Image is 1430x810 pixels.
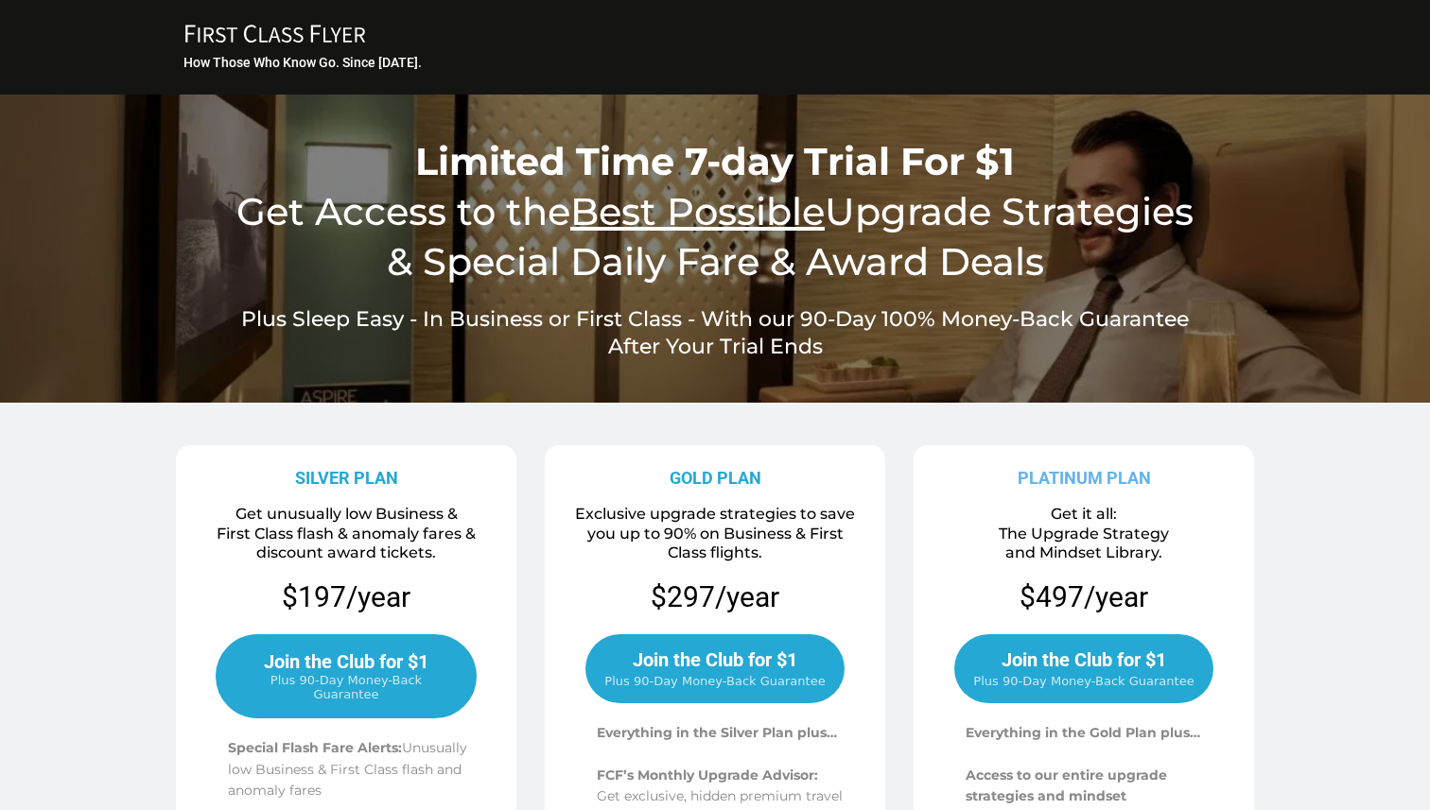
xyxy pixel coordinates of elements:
[228,739,402,756] span: Special Flash Fare Alerts:
[241,306,1189,332] span: Plus Sleep Easy - In Business or First Class - With our 90-Day 100% Money-Back Guarantee
[973,674,1194,688] span: Plus 90-Day Money-Back Guarantee
[236,673,456,701] span: Plus 90-Day Money-Back Guarantee
[295,468,398,488] strong: SILVER PLAN
[1005,543,1162,561] span: and Mindset Library.
[651,578,779,615] p: $297/year
[597,767,818,784] span: FCF’s Monthly Upgrade Advisor:
[608,334,823,359] span: After Your Trial Ends
[585,634,844,703] a: Join the Club for $1 Plus 90-Day Money-Back Guarantee
[415,138,1015,184] span: Limited Time 7-day Trial For $1
[570,188,825,234] u: Best Possible
[633,648,797,671] span: Join the Club for $1
[183,54,1249,71] h3: How Those Who Know Go. Since [DATE].
[228,739,467,799] span: Unusually low Business & First Class flash and anomaly fares
[670,468,761,488] strong: GOLD PLAN
[216,634,477,718] a: Join the Club for $1 Plus 90-Day Money-Back Guarantee
[235,505,458,523] span: Get unusually low Business &
[1020,578,1148,615] p: $497/year
[1051,505,1117,523] span: Get it all:
[264,650,428,673] span: Join the Club for $1
[1018,468,1151,488] strong: PLATINUM PLAN
[597,724,837,741] span: Everything in the Silver Plan plus…
[236,188,1194,234] span: Get Access to the Upgrade Strategies
[966,724,1200,741] span: Everything in the Gold Plan plus…
[954,634,1212,703] a: Join the Club for $1 Plus 90-Day Money-Back Guarantee
[387,238,1044,284] span: & Special Daily Fare & Award Deals
[1002,648,1166,671] span: Join the Club for $1
[575,505,855,562] span: Exclusive upgrade strategies to save you up to 90% on Business & First Class flights.
[604,674,825,688] span: Plus 90-Day Money-Back Guarantee
[999,525,1169,543] span: The Upgrade Strategy
[217,525,476,562] span: First Class flash & anomaly fares & discount award tickets.
[183,578,510,615] p: $197/year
